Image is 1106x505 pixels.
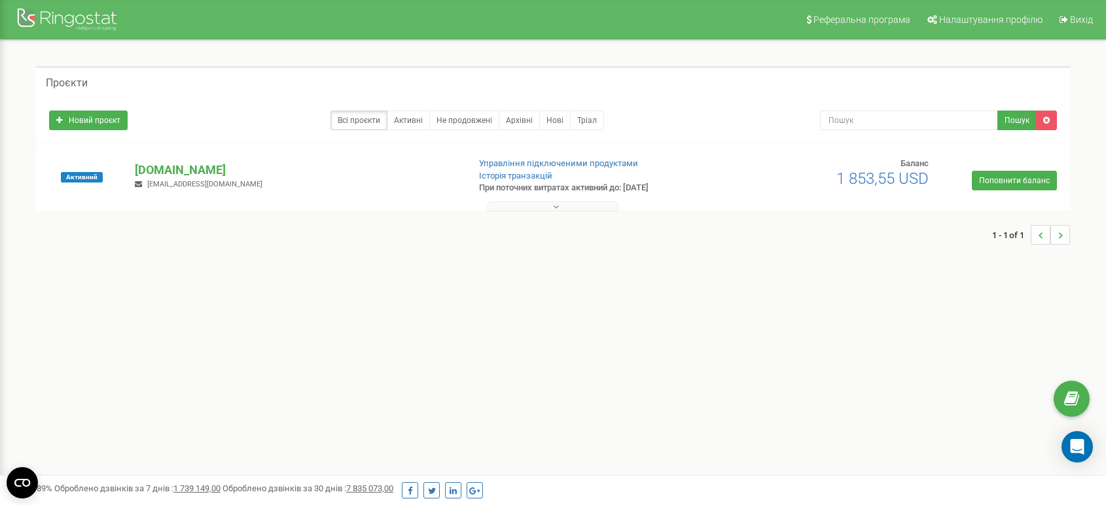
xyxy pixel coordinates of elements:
[972,171,1057,190] a: Поповнити баланс
[820,111,999,130] input: Пошук
[54,483,221,493] span: Оброблено дзвінків за 7 днів :
[499,111,540,130] a: Архівні
[49,111,128,130] a: Новий проєкт
[570,111,604,130] a: Тріал
[330,111,387,130] a: Всі проєкти
[992,225,1031,245] span: 1 - 1 of 1
[346,483,393,493] u: 7 835 073,00
[992,212,1070,258] nav: ...
[7,467,38,498] button: Open CMP widget
[135,162,457,179] p: [DOMAIN_NAME]
[223,483,393,493] span: Оброблено дзвінків за 30 днів :
[901,158,929,168] span: Баланс
[939,14,1043,25] span: Налаштування профілю
[997,111,1037,130] button: Пошук
[479,182,717,194] p: При поточних витратах активний до: [DATE]
[479,158,638,168] a: Управління підключеними продуктами
[429,111,499,130] a: Не продовжені
[46,77,88,89] h5: Проєкти
[147,180,262,188] span: [EMAIL_ADDRESS][DOMAIN_NAME]
[1061,431,1093,462] div: Open Intercom Messenger
[173,483,221,493] u: 1 739 149,00
[813,14,910,25] span: Реферальна програма
[479,171,552,181] a: Історія транзакцій
[539,111,571,130] a: Нові
[836,169,929,188] span: 1 853,55 USD
[61,172,103,183] span: Активний
[1070,14,1093,25] span: Вихід
[387,111,430,130] a: Активні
